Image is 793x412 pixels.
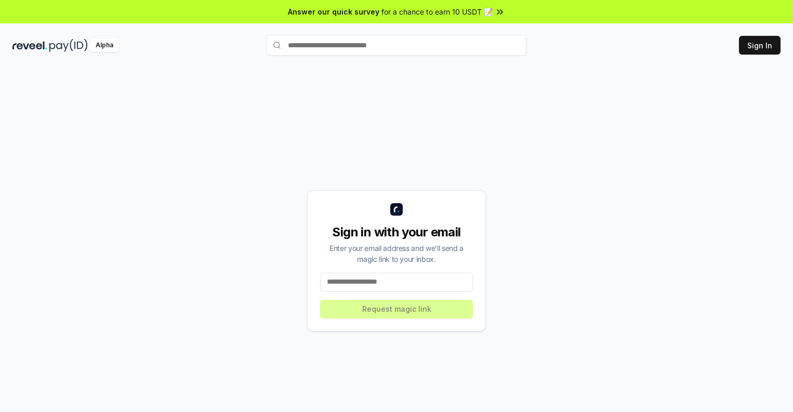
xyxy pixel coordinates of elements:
[288,6,379,17] span: Answer our quick survey
[320,224,473,241] div: Sign in with your email
[381,6,493,17] span: for a chance to earn 10 USDT 📝
[390,203,403,216] img: logo_small
[90,39,119,52] div: Alpha
[320,243,473,264] div: Enter your email address and we’ll send a magic link to your inbox.
[12,39,47,52] img: reveel_dark
[49,39,88,52] img: pay_id
[739,36,781,55] button: Sign In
